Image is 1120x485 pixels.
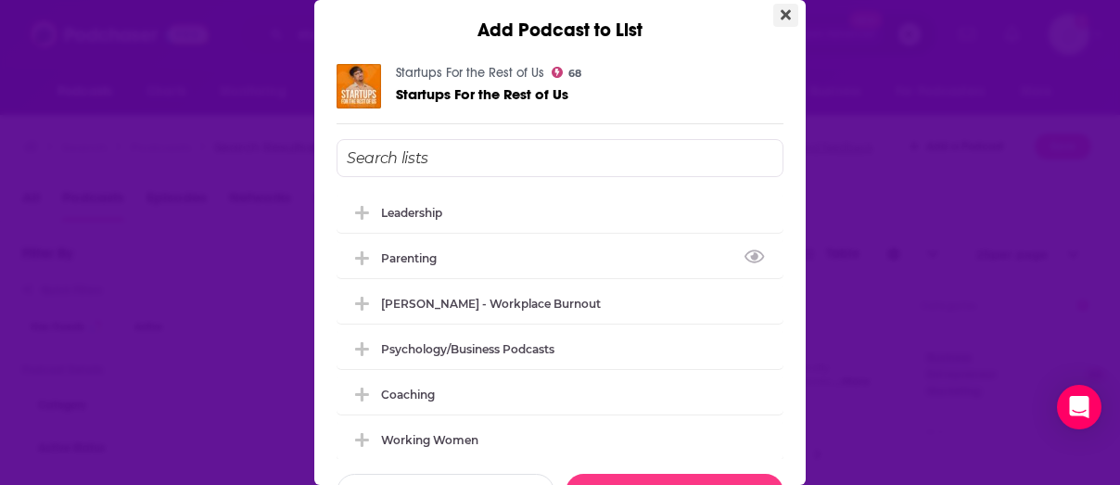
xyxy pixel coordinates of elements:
[552,67,581,78] a: 68
[337,139,783,177] input: Search lists
[337,283,783,324] div: Dan Pelton - Workplace Burnout
[381,251,448,265] div: Parenting
[437,262,448,263] button: View Link
[396,65,544,81] a: Startups For the Rest of Us
[568,70,581,78] span: 68
[337,374,783,415] div: Coaching
[396,85,568,103] span: Startups For the Rest of Us
[337,419,783,460] div: Working Women
[381,206,442,220] div: Leadership
[381,388,435,402] div: Coaching
[773,4,798,27] button: Close
[381,433,478,447] div: Working Women
[337,328,783,369] div: Psychology/Business Podcasts
[337,64,381,108] img: Startups For the Rest of Us
[337,192,783,233] div: Leadership
[381,342,554,356] div: Psychology/Business Podcasts
[396,86,568,102] a: Startups For the Rest of Us
[1057,385,1101,429] div: Open Intercom Messenger
[337,237,783,278] div: Parenting
[381,297,601,311] div: [PERSON_NAME] - Workplace Burnout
